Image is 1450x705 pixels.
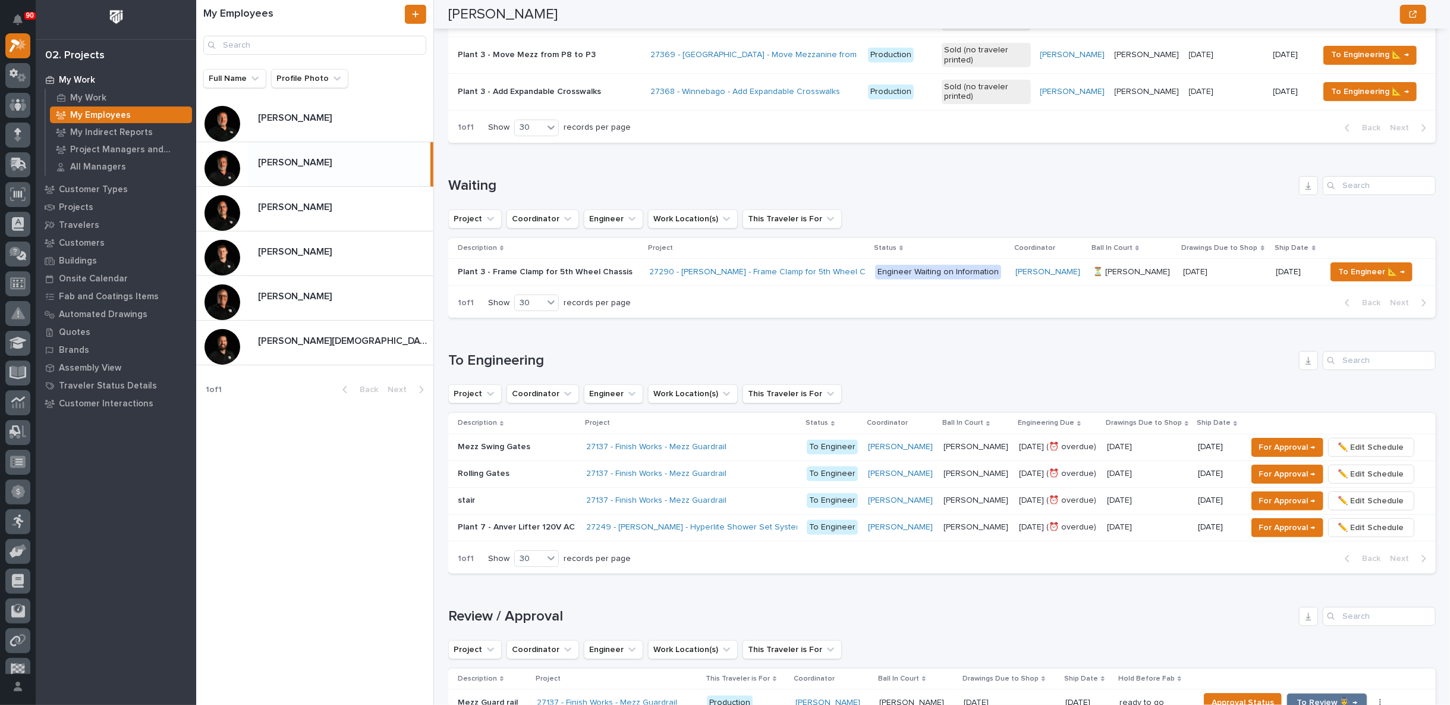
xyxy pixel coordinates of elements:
[258,110,334,124] p: [PERSON_NAME]
[196,142,433,187] a: [PERSON_NAME][PERSON_NAME]
[650,50,891,60] a: 27369 - [GEOGRAPHIC_DATA] - Move Mezzanine from P8 to P3
[1118,672,1175,685] p: Hold Before Fab
[1331,84,1409,99] span: To Engineering 📐 →
[1019,442,1097,452] p: [DATE] (⏰ overdue)
[196,321,433,365] a: [PERSON_NAME][DEMOGRAPHIC_DATA][PERSON_NAME][DEMOGRAPHIC_DATA]
[1390,553,1416,564] span: Next
[1183,265,1210,277] p: [DATE]
[1338,494,1404,508] span: ✏️ Edit Schedule
[942,80,1030,105] div: Sold (no traveler printed)
[36,359,196,377] a: Assembly View
[1115,48,1182,60] p: [PERSON_NAME]
[1198,496,1237,506] p: [DATE]
[70,162,126,173] p: All Managers
[196,276,433,321] a: [PERSON_NAME][PERSON_NAME]
[46,89,196,106] a: My Work
[59,381,157,391] p: Traveler Status Details
[586,442,726,452] a: 27137 - Finish Works - Mezz Guardrail
[448,352,1294,369] h1: To Engineering
[807,493,858,508] div: To Engineer
[1323,351,1436,370] input: Search
[1328,465,1414,484] button: ✏️ Edit Schedule
[868,84,914,99] div: Production
[448,608,1294,625] h1: Review / Approval
[271,69,348,88] button: Profile Photo
[26,11,34,20] p: 90
[868,48,914,62] div: Production
[943,466,1011,479] p: [PERSON_NAME]
[36,305,196,323] a: Automated Drawings
[458,520,577,532] p: Plant 7 - Anver Lifter 120V AC
[1335,123,1385,133] button: Back
[1115,84,1182,97] p: [PERSON_NAME]
[388,384,414,395] span: Next
[515,121,543,134] div: 30
[743,384,842,403] button: This Traveler is For
[1251,518,1323,537] button: For Approval →
[59,363,121,374] p: Assembly View
[36,198,196,216] a: Projects
[1107,466,1134,479] p: [DATE]
[448,544,483,574] p: 1 of 1
[448,209,502,228] button: Project
[536,672,561,685] p: Project
[458,242,497,255] p: Description
[875,265,1001,280] div: Engineer Waiting on Information
[1189,84,1216,97] p: [DATE]
[448,289,483,318] p: 1 of 1
[1276,267,1316,277] p: [DATE]
[1335,297,1385,308] button: Back
[1335,553,1385,564] button: Back
[36,252,196,270] a: Buildings
[383,384,433,395] button: Next
[1338,467,1404,481] span: ✏️ Edit Schedule
[59,75,95,86] p: My Work
[1197,416,1231,430] p: Ship Date
[1251,438,1323,457] button: For Approval →
[1259,440,1316,455] span: For Approval →
[507,384,579,403] button: Coordinator
[458,48,598,60] p: Plant 3 - Move Mezz from P8 to P3
[458,416,497,430] p: Description
[203,69,266,88] button: Full Name
[59,274,128,284] p: Onsite Calendar
[1251,465,1323,484] button: For Approval →
[196,231,433,276] a: [PERSON_NAME][PERSON_NAME]
[203,36,426,55] div: Search
[333,384,383,395] button: Back
[564,554,631,564] p: records per page
[807,466,858,481] div: To Engineer
[448,259,1436,286] tr: Plant 3 - Frame Clamp for 5th Wheel ChassisPlant 3 - Frame Clamp for 5th Wheel Chassis 27290 - [P...
[1328,518,1414,537] button: ✏️ Edit Schedule
[1390,297,1416,308] span: Next
[59,202,93,213] p: Projects
[1198,469,1237,479] p: [DATE]
[1275,242,1309,255] p: Ship Date
[564,298,631,308] p: records per page
[584,640,643,659] button: Engineer
[448,73,1436,110] tr: Plant 3 - Add Expandable CrosswalksPlant 3 - Add Expandable Crosswalks 27368 - Winnebago - Add Ex...
[46,141,196,158] a: Project Managers and Engineers
[59,238,105,249] p: Customers
[448,37,1436,74] tr: Plant 3 - Move Mezz from P8 to P3Plant 3 - Move Mezz from P8 to P3 27369 - [GEOGRAPHIC_DATA] - Mo...
[258,289,334,302] p: [PERSON_NAME]
[1273,87,1309,97] p: [DATE]
[448,6,558,23] h2: [PERSON_NAME]
[1323,607,1436,626] input: Search
[36,180,196,198] a: Customer Types
[868,496,933,506] a: [PERSON_NAME]
[1273,50,1309,60] p: [DATE]
[448,514,1436,541] tr: Plant 7 - Anver Lifter 120V ACPlant 7 - Anver Lifter 120V AC 27249 - [PERSON_NAME] - Hyperlite Sh...
[507,209,579,228] button: Coordinator
[1328,491,1414,510] button: ✏️ Edit Schedule
[868,442,933,452] a: [PERSON_NAME]
[1323,176,1436,195] input: Search
[515,553,543,565] div: 30
[943,440,1011,452] p: [PERSON_NAME]
[36,216,196,234] a: Travelers
[1093,265,1172,277] p: ⏳ [PERSON_NAME]
[1251,491,1323,510] button: For Approval →
[1355,553,1380,564] span: Back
